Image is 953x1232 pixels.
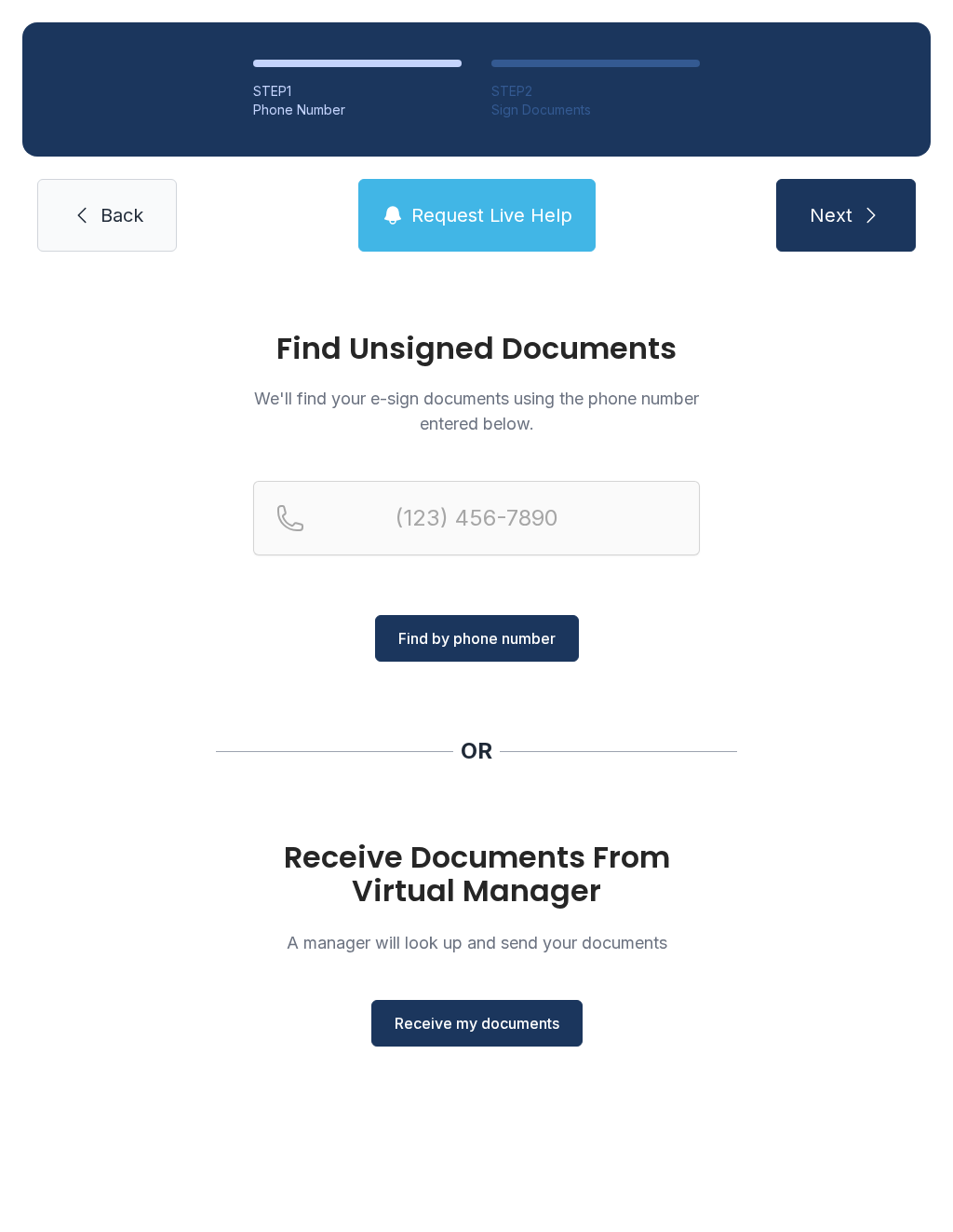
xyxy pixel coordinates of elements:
div: STEP 2 [491,82,700,101]
p: We'll find your e-sign documents using the phone number entered below. [253,386,700,436]
p: A manager will look up and send your documents [253,930,700,955]
div: Phone Number [253,101,462,119]
div: Sign Documents [491,101,700,119]
span: Next [810,202,852,228]
div: STEP 1 [253,82,462,101]
span: Find by phone number [398,627,556,650]
div: OR [461,736,492,766]
h1: Receive Documents From Virtual Manager [253,841,700,908]
h1: Find Unsigned Documents [253,334,700,363]
span: Receive my documents [395,1012,559,1034]
input: Reservation phone number [253,481,700,555]
span: Back [101,202,143,228]
span: Request Live Help [411,202,572,228]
